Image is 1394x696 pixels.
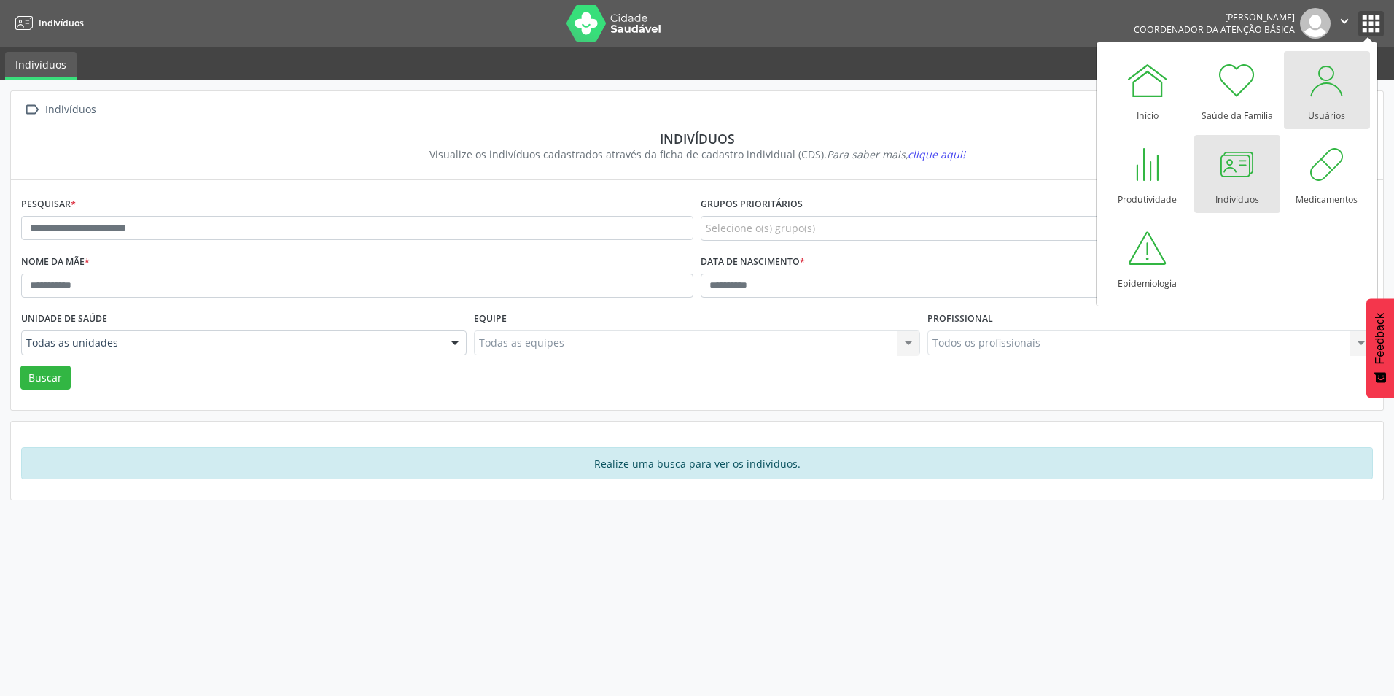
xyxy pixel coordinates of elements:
button: Buscar [20,366,71,390]
a: Saúde da Família [1194,51,1280,129]
label: Grupos prioritários [701,193,803,216]
button: Feedback - Mostrar pesquisa [1366,298,1394,398]
div: Visualize os indivíduos cadastrados através da ficha de cadastro individual (CDS). [31,147,1363,162]
a: Indivíduos [10,11,84,35]
span: Todas as unidades [26,336,437,350]
label: Profissional [927,308,993,330]
label: Nome da mãe [21,251,90,274]
div: Indivíduos [42,99,98,120]
a:  Indivíduos [21,99,98,120]
span: Selecione o(s) grupo(s) [706,220,815,236]
a: Indivíduos [1194,135,1280,213]
a: Indivíduos [5,52,77,80]
a: Medicamentos [1284,135,1370,213]
i:  [21,99,42,120]
a: Usuários [1284,51,1370,129]
img: img [1300,8,1331,39]
span: Feedback [1374,313,1387,364]
i:  [1336,13,1352,29]
div: [PERSON_NAME] [1134,11,1295,23]
a: Início [1105,51,1191,129]
label: Equipe [474,308,507,330]
label: Unidade de saúde [21,308,107,330]
a: Produtividade [1105,135,1191,213]
span: Coordenador da Atenção Básica [1134,23,1295,36]
span: clique aqui! [908,147,965,161]
label: Data de nascimento [701,251,805,274]
div: Indivíduos [31,131,1363,147]
button:  [1331,8,1358,39]
label: Pesquisar [21,193,76,216]
div: Realize uma busca para ver os indivíduos. [21,447,1373,479]
button: apps [1358,11,1384,36]
a: Epidemiologia [1105,219,1191,297]
i: Para saber mais, [827,147,965,161]
span: Indivíduos [39,17,84,29]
